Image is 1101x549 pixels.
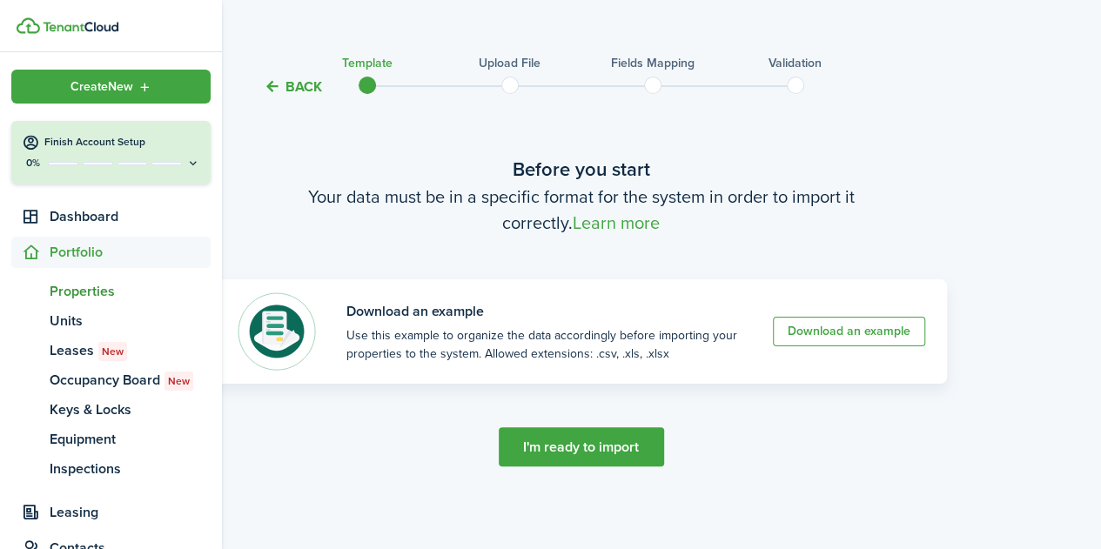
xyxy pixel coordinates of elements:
span: Equipment [50,429,211,450]
span: Occupancy Board [50,370,211,391]
banner-title: Download an example [346,301,742,322]
a: Learn more [573,213,660,233]
span: Keys & Locks [50,399,211,420]
img: TenantCloud [17,17,40,34]
button: Finish Account Setup0% [11,121,211,184]
img: File template [238,292,316,371]
span: Properties [50,281,211,302]
span: Create New [70,81,133,93]
h3: Fields mapping [611,54,695,72]
img: TenantCloud [43,22,118,32]
a: Units [11,306,211,336]
span: Leasing [50,502,211,523]
button: I'm ready to import [499,427,664,466]
h3: Upload file [479,54,540,72]
a: LeasesNew [11,336,211,365]
h4: Finish Account Setup [44,135,200,150]
h3: Validation [769,54,822,72]
span: Inspections [50,459,211,479]
a: Inspections [11,454,211,484]
a: Equipment [11,425,211,454]
button: Back [264,77,322,96]
span: Units [50,311,211,331]
import-template-banner-description: Use this example to organize the data accordingly before importing your properties to the system.... [346,326,742,363]
a: Occupancy BoardNew [11,365,211,395]
p: 0% [22,156,44,171]
span: Portfolio [50,242,211,263]
span: Dashboard [50,206,211,227]
a: Properties [11,277,211,306]
wizard-step-header-description: Your data must be in a specific format for the system in order to import it correctly. [216,184,947,236]
span: New [102,344,124,359]
h3: Template [342,54,393,72]
span: Leases [50,340,211,361]
a: Keys & Locks [11,395,211,425]
span: New [168,373,190,389]
a: Download an example [773,317,925,346]
button: Open menu [11,70,211,104]
wizard-step-header-title: Before you start [216,155,947,184]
